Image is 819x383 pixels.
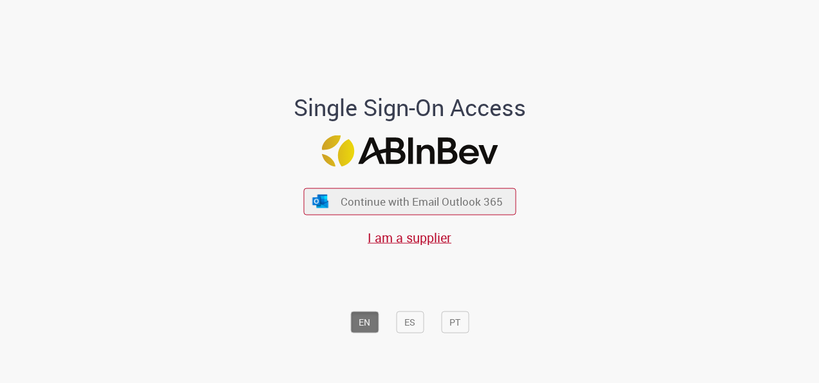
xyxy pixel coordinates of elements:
[303,188,516,215] button: ícone Azure/Microsoft 360 Continue with Email Outlook 365
[396,311,424,333] button: ES
[350,311,379,333] button: EN
[312,194,330,208] img: ícone Azure/Microsoft 360
[321,135,498,167] img: Logo ABInBev
[341,194,503,209] span: Continue with Email Outlook 365
[231,94,588,120] h1: Single Sign-On Access
[368,228,451,246] a: I am a supplier
[441,311,469,333] button: PT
